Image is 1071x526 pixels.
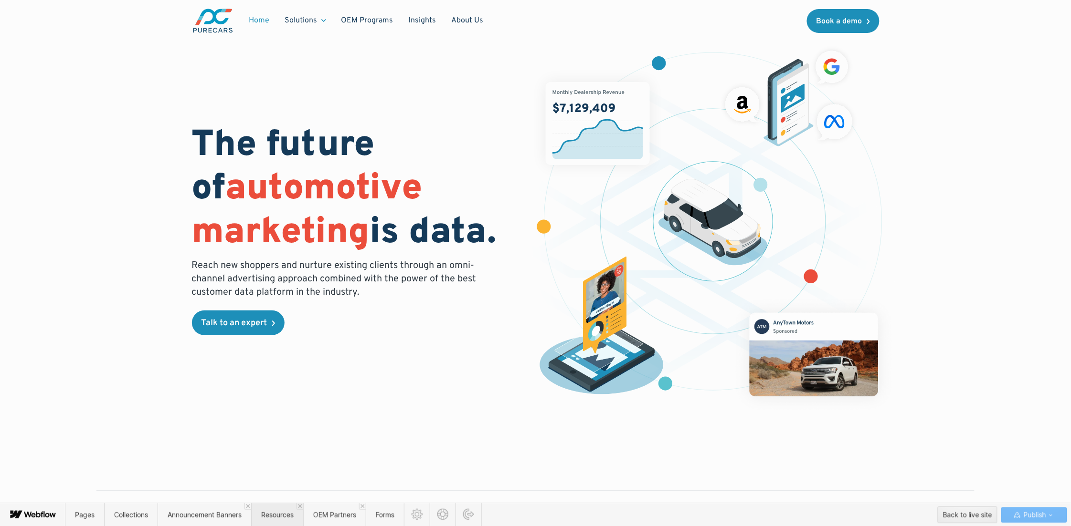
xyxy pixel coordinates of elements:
[192,124,524,255] h1: The future of is data.
[313,511,356,519] span: OEM Partners
[1001,507,1067,523] button: Publish
[943,508,992,522] div: Back to live site
[938,506,997,523] button: Back to live site
[444,11,491,30] a: About Us
[807,9,880,33] a: Book a demo
[732,295,896,414] img: mockup of facebook post
[376,511,394,519] span: Forms
[192,8,234,34] img: purecars logo
[261,511,294,519] span: Resources
[334,11,401,30] a: OEM Programs
[242,11,277,30] a: Home
[546,82,650,165] img: chart showing monthly dealership revenue of $7m
[201,319,267,328] div: Talk to an expert
[192,310,285,335] a: Talk to an expert
[244,503,251,510] a: Close 'Announcement Banners' tab
[192,8,234,34] a: main
[192,259,482,299] p: Reach new shoppers and nurture existing clients through an omni-channel advertising approach comb...
[285,15,318,26] div: Solutions
[658,179,768,266] img: illustration of a vehicle
[114,511,148,519] span: Collections
[530,257,673,399] img: persona of a buyer
[721,46,858,146] img: ads on social media and advertising partners
[192,166,423,256] span: automotive marketing
[359,503,366,510] a: Close 'OEM Partners' tab
[297,503,303,510] a: Close 'Resources' tab
[401,11,444,30] a: Insights
[277,11,334,30] div: Solutions
[168,511,242,519] span: Announcement Banners
[1022,508,1046,522] span: Publish
[817,18,862,25] div: Book a demo
[75,511,95,519] span: Pages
